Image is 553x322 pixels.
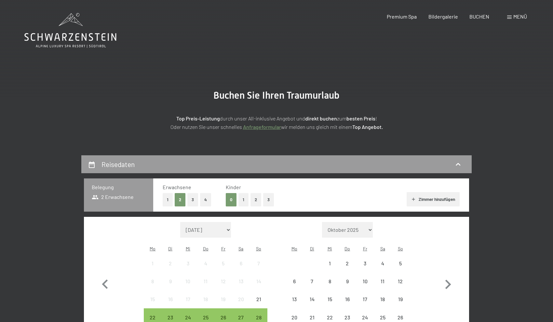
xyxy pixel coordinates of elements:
div: Anreise nicht möglich [392,255,409,272]
button: 3 [187,193,198,206]
div: Anreise nicht möglich [161,273,179,290]
div: 15 [144,297,161,313]
abbr: Freitag [221,246,225,251]
div: Mon Oct 13 2025 [286,290,303,308]
div: Anreise nicht möglich [356,273,374,290]
div: Anreise nicht möglich [232,255,250,272]
div: Anreise nicht möglich [392,273,409,290]
div: Anreise nicht möglich [286,290,303,308]
div: 3 [357,261,373,277]
div: Tue Sep 02 2025 [161,255,179,272]
div: Wed Oct 01 2025 [321,255,338,272]
div: Mon Sep 01 2025 [144,255,161,272]
abbr: Donnerstag [344,246,350,251]
abbr: Mittwoch [328,246,332,251]
strong: Top Preis-Leistung [176,115,220,121]
div: 9 [162,279,178,295]
div: Anreise nicht möglich [321,255,338,272]
div: 7 [250,261,267,277]
abbr: Dienstag [310,246,314,251]
div: Thu Sep 04 2025 [197,255,214,272]
div: 8 [144,279,161,295]
button: 0 [226,193,236,206]
span: 2 Erwachsene [92,193,134,201]
div: Anreise nicht möglich [392,290,409,308]
div: 11 [197,279,214,295]
div: Anreise nicht möglich [303,290,321,308]
button: 3 [263,193,274,206]
strong: Top Angebot. [352,124,383,130]
div: Anreise nicht möglich [232,290,250,308]
div: 10 [180,279,196,295]
div: Thu Oct 16 2025 [339,290,356,308]
div: Wed Oct 08 2025 [321,273,338,290]
div: Sat Sep 06 2025 [232,255,250,272]
div: 19 [215,297,231,313]
div: Sat Oct 04 2025 [374,255,391,272]
div: Sun Sep 21 2025 [250,290,267,308]
div: 14 [304,297,320,313]
div: 12 [392,279,409,295]
div: Sat Sep 13 2025 [232,273,250,290]
span: Premium Spa [387,13,417,20]
div: Fri Sep 19 2025 [214,290,232,308]
abbr: Sonntag [398,246,403,251]
div: 12 [215,279,231,295]
div: 5 [392,261,409,277]
div: Tue Sep 16 2025 [161,290,179,308]
div: Anreise nicht möglich [214,255,232,272]
div: 6 [233,261,249,277]
div: Anreise nicht möglich [286,273,303,290]
a: Bildergalerie [428,13,458,20]
div: Anreise nicht möglich [232,273,250,290]
div: Sat Sep 20 2025 [232,290,250,308]
div: Anreise nicht möglich [374,255,391,272]
div: 1 [144,261,161,277]
div: 3 [180,261,196,277]
div: 16 [339,297,356,313]
div: Sun Oct 05 2025 [392,255,409,272]
div: Fri Oct 03 2025 [356,255,374,272]
button: 4 [200,193,211,206]
div: Anreise nicht möglich [321,290,338,308]
div: 9 [339,279,356,295]
div: Anreise nicht möglich [179,273,197,290]
div: 19 [392,297,409,313]
div: 4 [374,261,391,277]
a: BUCHEN [469,13,489,20]
abbr: Montag [291,246,297,251]
div: Anreise nicht möglich [339,255,356,272]
div: Wed Sep 03 2025 [179,255,197,272]
div: 16 [162,297,178,313]
div: Anreise nicht möglich [214,273,232,290]
div: 2 [162,261,178,277]
div: Fri Sep 12 2025 [214,273,232,290]
abbr: Freitag [363,246,367,251]
abbr: Samstag [380,246,385,251]
div: Anreise nicht möglich [374,273,391,290]
div: Sun Sep 07 2025 [250,255,267,272]
div: Anreise nicht möglich [250,290,267,308]
strong: besten Preis [346,115,375,121]
div: Anreise nicht möglich [197,290,214,308]
span: Menü [513,13,527,20]
div: Anreise nicht möglich [197,273,214,290]
div: Sat Oct 18 2025 [374,290,391,308]
abbr: Mittwoch [186,246,190,251]
span: Erwachsene [163,184,191,190]
div: Anreise nicht möglich [250,255,267,272]
div: 13 [233,279,249,295]
div: 18 [374,297,391,313]
div: Mon Sep 08 2025 [144,273,161,290]
button: 2 [250,193,261,206]
div: Anreise nicht möglich [161,290,179,308]
a: Anfrageformular [243,124,281,130]
abbr: Donnerstag [203,246,209,251]
div: Anreise nicht möglich [144,290,161,308]
div: Tue Sep 09 2025 [161,273,179,290]
strong: direkt buchen [305,115,337,121]
div: Tue Oct 07 2025 [303,273,321,290]
div: 10 [357,279,373,295]
div: 1 [321,261,338,277]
